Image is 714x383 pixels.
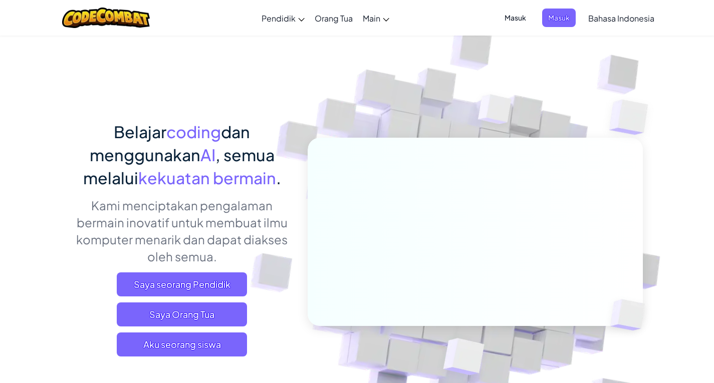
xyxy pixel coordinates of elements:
span: Belajar [114,122,166,142]
a: Saya seorang Pendidik [117,272,247,296]
img: Overlap cubes [589,75,676,160]
span: Bahasa Indonesia [588,13,654,24]
a: Saya Orang Tua [117,302,247,326]
a: Pendidik [257,5,310,32]
p: Kami menciptakan pengalaman bermain inovatif untuk membuat ilmu komputer menarik dan dapat diakse... [72,197,293,265]
a: Bahasa Indonesia [583,5,659,32]
span: . [276,168,281,188]
a: Orang Tua [310,5,358,32]
img: CodeCombat logo [62,8,150,28]
button: Masuk [542,9,576,27]
a: Main [358,5,394,32]
button: Masuk [499,9,532,27]
span: Pendidik [262,13,296,24]
span: Main [363,13,380,24]
span: AI [200,145,215,165]
span: coding [166,122,221,142]
img: Overlap cubes [459,75,531,149]
img: Overlap cubes [593,278,668,351]
button: Aku seorang siswa [117,332,247,356]
span: kekuatan bermain [138,168,276,188]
